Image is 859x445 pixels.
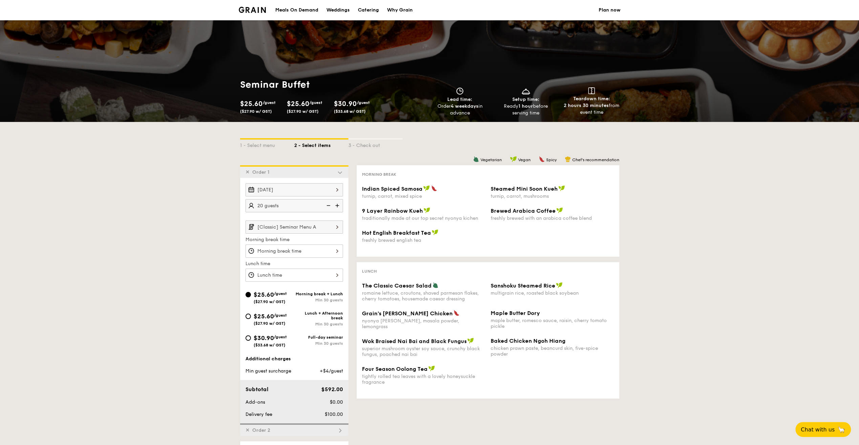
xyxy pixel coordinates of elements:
[294,292,343,296] div: Morning break + Lunch
[491,215,614,221] div: freshly brewed with an arabica coffee blend
[362,208,423,214] span: 9 Layer Rainbow Kueh
[801,426,835,433] span: Chat with us
[245,236,343,243] label: Morning break time
[362,230,431,236] span: Hot English Breakfast Tea
[362,310,453,317] span: Grain's [PERSON_NAME] Chicken
[245,399,265,405] span: Add-ons
[431,185,437,191] img: icon-spicy.37a8142b.svg
[294,341,343,346] div: Min 30 guests
[274,291,287,296] span: /guest
[337,427,343,433] img: icon-dropdown.fa26e9f9.svg
[294,140,348,149] div: 2 - Select items
[319,368,343,374] span: +$4/guest
[263,100,276,105] span: /guest
[561,102,622,116] div: from event time
[245,335,251,341] input: $30.90/guest($33.68 w/ GST)Full-day seminarMin 30 guests
[362,366,428,372] span: Four Season Oolong Tea
[362,172,396,177] span: Morning break
[424,207,430,213] img: icon-vegan.f8ff3823.svg
[245,183,343,196] input: Event date
[348,140,403,149] div: 3 - Check out
[432,282,438,288] img: icon-vegetarian.fe4039eb.svg
[491,208,556,214] span: Brewed Arabica Coffee
[240,140,294,149] div: 1 - Select menu
[240,100,263,108] span: $25.60
[240,109,272,114] span: ($27.90 w/ GST)
[245,245,343,258] input: Morning break time
[254,321,285,326] span: ($27.90 w/ GST)
[357,100,370,105] span: /guest
[245,368,291,374] span: Min guest surcharge
[430,103,490,116] div: Order in advance
[546,157,557,162] span: Spicy
[362,374,485,385] div: tightly rolled tea leaves with a lovely honeysuckle fragrance
[294,335,343,340] div: Full-day seminar
[432,229,438,235] img: icon-vegan.f8ff3823.svg
[362,186,423,192] span: Indian Spiced Samosa
[323,199,333,212] img: icon-reduce.1d2dbef1.svg
[455,87,465,95] img: icon-clock.2db775ea.svg
[245,427,250,433] span: ✕
[287,109,319,114] span: ($27.90 w/ GST)
[245,386,269,393] span: Subtotal
[245,199,343,212] input: Number of guests
[491,186,558,192] span: Steamed Mini Soon Kueh
[447,97,472,102] span: Lead time:
[453,310,459,316] img: icon-spicy.37a8142b.svg
[480,157,502,162] span: Vegetarian
[254,291,274,298] span: $25.60
[556,207,563,213] img: icon-vegan.f8ff3823.svg
[491,345,614,357] div: chicken prawn paste, beancurd skin, five-spice powder
[512,97,539,102] span: Setup time:
[324,411,343,417] span: $100.00
[362,290,485,302] div: romaine lettuce, croutons, shaved parmesan flakes, cherry tomatoes, housemade caesar dressing
[521,87,531,95] img: icon-dish.430c3a2e.svg
[362,282,432,289] span: The Classic Caesar Salad
[240,79,375,91] h1: Seminar Buffet
[239,7,266,13] a: Logotype
[556,282,563,288] img: icon-vegan.f8ff3823.svg
[294,322,343,326] div: Min 30 guests
[518,103,533,109] strong: 1 hour
[245,292,251,297] input: $25.60/guest($27.90 w/ GST)Morning break + LunchMin 30 guests
[362,318,485,330] div: nyonya [PERSON_NAME], masala powder, lemongrass
[491,193,614,199] div: turnip, carrot, mushrooms
[245,260,343,267] label: Lunch time
[362,215,485,221] div: traditionally made at our top secret nyonya kichen
[254,343,285,347] span: ($33.68 w/ GST)
[491,318,614,329] div: maple butter, romesco sauce, raisin, cherry tomato pickle
[254,299,285,304] span: ($27.90 w/ GST)
[321,386,343,393] span: $592.00
[423,185,430,191] img: icon-vegan.f8ff3823.svg
[795,422,851,437] button: Chat with us🦙
[333,199,343,212] img: icon-add.58712e84.svg
[473,156,479,162] img: icon-vegetarian.fe4039eb.svg
[337,169,343,175] img: icon-dropdown.fa26e9f9.svg
[362,338,467,344] span: Wok Braised Nai Bai and Black Fungus
[450,103,478,109] strong: 4 weekdays
[254,334,274,342] span: $30.90
[294,298,343,302] div: Min 30 guests
[245,411,272,417] span: Delivery fee
[239,7,266,13] img: Grain
[250,169,272,175] span: Order 1
[588,87,595,94] img: icon-teardown.65201eee.svg
[573,96,610,102] span: Teardown time:
[495,103,556,116] div: Ready before serving time
[362,193,485,199] div: turnip, carrot, mixed spice
[518,157,531,162] span: Vegan
[250,427,273,433] span: Order 2
[331,220,343,233] img: icon-chevron-right.3c0dfbd6.svg
[564,103,609,108] strong: 2 hours 30 minutes
[334,109,366,114] span: ($33.68 w/ GST)
[362,269,377,274] span: Lunch
[362,346,485,357] div: superior mushroom oyster soy sauce, crunchy black fungus, poached nai bai
[245,356,343,362] div: Additional charges
[572,157,619,162] span: Chef's recommendation
[362,237,485,243] div: freshly brewed english tea
[245,314,251,319] input: $25.60/guest($27.90 w/ GST)Lunch + Afternoon breakMin 30 guests
[510,156,517,162] img: icon-vegan.f8ff3823.svg
[254,313,274,320] span: $25.60
[491,310,540,316] span: Maple Butter Dory
[491,282,555,289] span: Sanshoku Steamed Rice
